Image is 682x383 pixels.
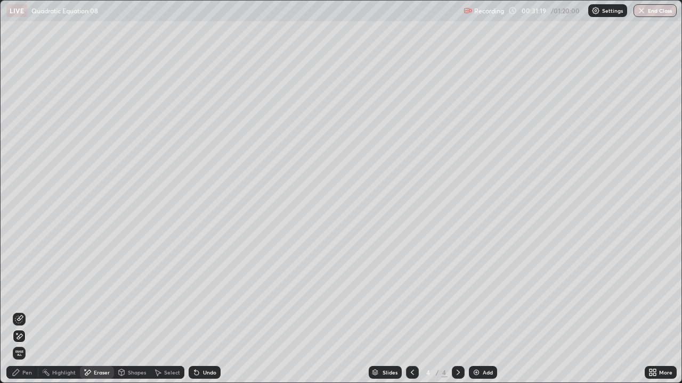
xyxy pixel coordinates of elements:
p: Settings [602,8,623,13]
div: Select [164,370,180,375]
img: add-slide-button [472,368,481,377]
img: recording.375f2c34.svg [464,6,472,15]
p: LIVE [10,6,24,15]
button: End Class [634,4,677,17]
span: Erase all [13,350,25,356]
div: 4 [423,369,434,376]
div: 4 [441,368,448,377]
div: / [436,369,439,376]
div: Shapes [128,370,146,375]
div: Add [483,370,493,375]
div: Highlight [52,370,76,375]
div: Eraser [94,370,110,375]
div: Slides [383,370,397,375]
p: Recording [474,7,504,15]
div: Pen [22,370,32,375]
div: More [659,370,672,375]
img: class-settings-icons [591,6,600,15]
p: Quadratic Equation 08 [31,6,98,15]
div: Undo [203,370,216,375]
img: end-class-cross [637,6,646,15]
